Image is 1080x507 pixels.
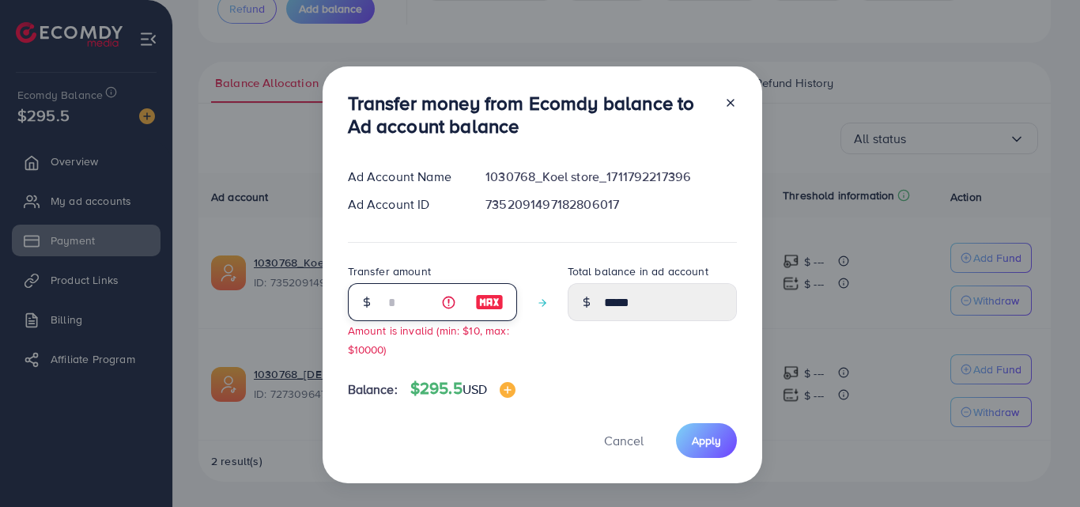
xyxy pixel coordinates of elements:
[348,323,509,356] small: Amount is invalid (min: $10, max: $10000)
[584,423,663,457] button: Cancel
[335,195,474,214] div: Ad Account ID
[676,423,737,457] button: Apply
[500,382,515,398] img: image
[475,293,504,312] img: image
[348,263,431,279] label: Transfer amount
[604,432,644,449] span: Cancel
[348,380,398,399] span: Balance:
[348,92,712,138] h3: Transfer money from Ecomdy balance to Ad account balance
[568,263,708,279] label: Total balance in ad account
[692,433,721,448] span: Apply
[410,379,515,399] h4: $295.5
[463,380,487,398] span: USD
[473,195,749,214] div: 7352091497182806017
[335,168,474,186] div: Ad Account Name
[1013,436,1068,495] iframe: Chat
[473,168,749,186] div: 1030768_Koel store_1711792217396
